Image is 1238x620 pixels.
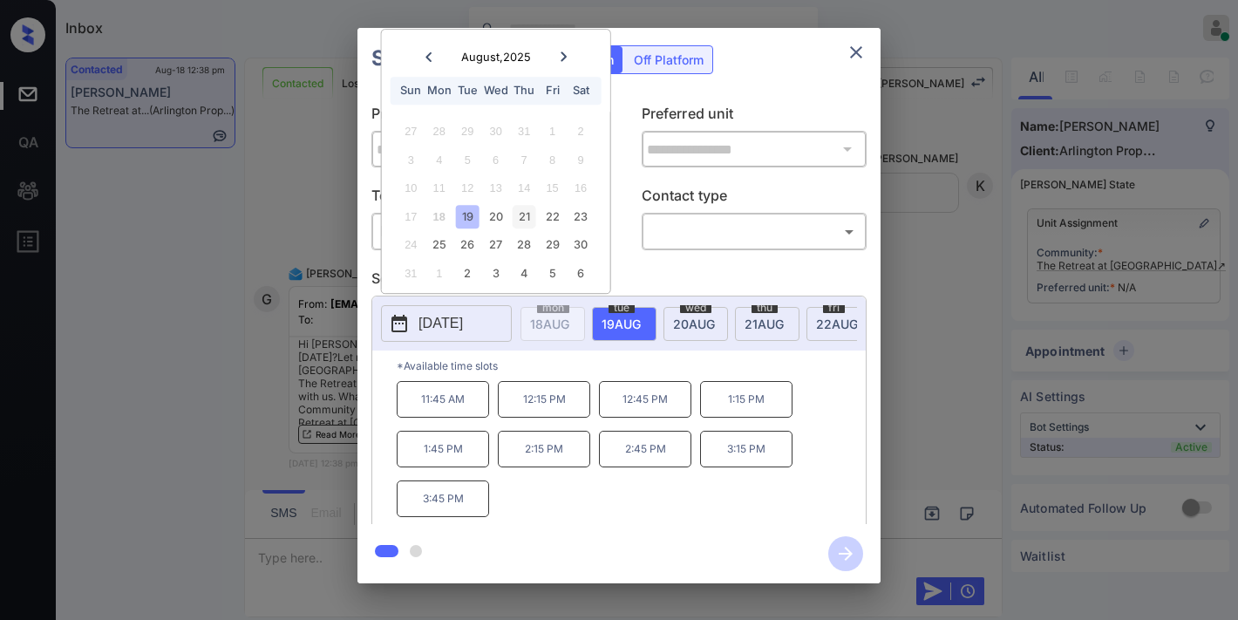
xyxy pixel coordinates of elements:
[397,351,866,381] p: *Available time slots
[399,79,423,103] div: Sun
[609,303,635,313] span: tue
[541,262,564,285] div: Choose Friday, September 5th, 2025
[456,120,480,144] div: Not available Tuesday, July 29th, 2025
[484,205,507,228] div: Choose Wednesday, August 20th, 2025
[427,148,451,172] div: Not available Monday, August 4th, 2025
[456,262,480,285] div: Choose Tuesday, September 2nd, 2025
[642,185,867,213] p: Contact type
[456,177,480,201] div: Not available Tuesday, August 12th, 2025
[823,303,845,313] span: fri
[541,234,564,257] div: Choose Friday, August 29th, 2025
[816,317,858,331] span: 22 AUG
[399,205,423,228] div: Not available Sunday, August 17th, 2025
[513,120,536,144] div: Not available Thursday, July 31st, 2025
[357,28,535,89] h2: Schedule Tour
[498,431,590,467] p: 2:15 PM
[806,307,871,341] div: date-select
[427,177,451,201] div: Not available Monday, August 11th, 2025
[456,205,480,228] div: Choose Tuesday, August 19th, 2025
[568,205,592,228] div: Choose Saturday, August 23rd, 2025
[568,120,592,144] div: Not available Saturday, August 2nd, 2025
[399,177,423,201] div: Not available Sunday, August 10th, 2025
[700,431,792,467] p: 3:15 PM
[513,205,536,228] div: Choose Thursday, August 21st, 2025
[568,79,592,103] div: Sat
[513,177,536,201] div: Not available Thursday, August 14th, 2025
[541,177,564,201] div: Not available Friday, August 15th, 2025
[568,177,592,201] div: Not available Saturday, August 16th, 2025
[427,120,451,144] div: Not available Monday, July 28th, 2025
[427,262,451,285] div: Not available Monday, September 1st, 2025
[427,205,451,228] div: Not available Monday, August 18th, 2025
[602,317,641,331] span: 19 AUG
[371,185,597,213] p: Tour type
[599,431,691,467] p: 2:45 PM
[513,148,536,172] div: Not available Thursday, August 7th, 2025
[397,431,489,467] p: 1:45 PM
[484,177,507,201] div: Not available Wednesday, August 13th, 2025
[663,307,728,341] div: date-select
[541,148,564,172] div: Not available Friday, August 8th, 2025
[498,381,590,418] p: 12:15 PM
[513,262,536,285] div: Choose Thursday, September 4th, 2025
[371,103,597,131] p: Preferred community
[399,262,423,285] div: Not available Sunday, August 31st, 2025
[484,120,507,144] div: Not available Wednesday, July 30th, 2025
[625,46,712,73] div: Off Platform
[397,480,489,517] p: 3:45 PM
[541,79,564,103] div: Fri
[381,305,512,342] button: [DATE]
[735,307,799,341] div: date-select
[599,381,691,418] p: 12:45 PM
[399,120,423,144] div: Not available Sunday, July 27th, 2025
[541,120,564,144] div: Not available Friday, August 1st, 2025
[397,381,489,418] p: 11:45 AM
[568,262,592,285] div: Choose Saturday, September 6th, 2025
[484,234,507,257] div: Choose Wednesday, August 27th, 2025
[513,79,536,103] div: Thu
[541,205,564,228] div: Choose Friday, August 22nd, 2025
[642,103,867,131] p: Preferred unit
[484,79,507,103] div: Wed
[592,307,656,341] div: date-select
[513,234,536,257] div: Choose Thursday, August 28th, 2025
[484,148,507,172] div: Not available Wednesday, August 6th, 2025
[427,79,451,103] div: Mon
[752,303,778,313] span: thu
[568,148,592,172] div: Not available Saturday, August 9th, 2025
[456,79,480,103] div: Tue
[427,234,451,257] div: Choose Monday, August 25th, 2025
[399,148,423,172] div: Not available Sunday, August 3rd, 2025
[387,118,604,288] div: month 2025-08
[680,303,711,313] span: wed
[456,148,480,172] div: Not available Tuesday, August 5th, 2025
[839,35,874,70] button: close
[484,262,507,285] div: Choose Wednesday, September 3rd, 2025
[456,234,480,257] div: Choose Tuesday, August 26th, 2025
[399,234,423,257] div: Not available Sunday, August 24th, 2025
[568,234,592,257] div: Choose Saturday, August 30th, 2025
[745,317,784,331] span: 21 AUG
[418,313,463,334] p: [DATE]
[371,268,867,296] p: Select slot
[700,381,792,418] p: 1:15 PM
[376,217,593,246] div: In Person
[673,317,715,331] span: 20 AUG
